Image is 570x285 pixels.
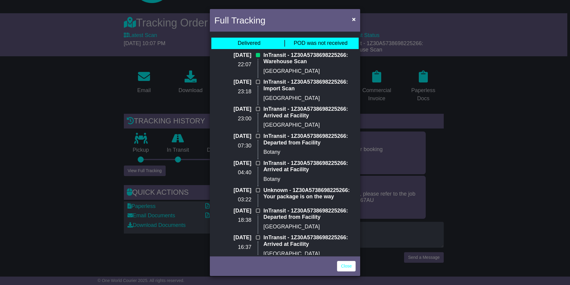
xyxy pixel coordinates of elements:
[263,106,356,119] p: InTransit - 1Z30A5738698225266: Arrived at Facility
[214,169,251,176] p: 04:40
[214,88,251,95] p: 23:18
[214,116,251,122] p: 23:00
[263,187,356,200] p: Unknown - 1Z30A5738698225266: Your package is on the way
[214,217,251,224] p: 18:38
[237,40,260,47] div: Delivered
[214,208,251,214] p: [DATE]
[214,234,251,241] p: [DATE]
[263,234,356,247] p: InTransit - 1Z30A5738698225266: Arrived at Facility
[294,40,348,46] span: POD was not received
[263,160,356,173] p: InTransit - 1Z30A5738698225266: Arrived at Facility
[263,133,356,146] p: InTransit - 1Z30A5738698225266: Departed from Facility
[263,95,356,102] p: [GEOGRAPHIC_DATA]
[214,61,251,68] p: 22:07
[263,122,356,129] p: [GEOGRAPHIC_DATA]
[263,149,356,156] p: Botany
[263,52,356,65] p: InTransit - 1Z30A5738698225266: Warehouse Scan
[263,224,356,230] p: [GEOGRAPHIC_DATA]
[263,251,356,257] p: [GEOGRAPHIC_DATA]
[214,14,265,27] h4: Full Tracking
[214,79,251,85] p: [DATE]
[214,106,251,113] p: [DATE]
[214,160,251,167] p: [DATE]
[214,187,251,194] p: [DATE]
[214,133,251,140] p: [DATE]
[263,79,356,92] p: InTransit - 1Z30A5738698225266: Import Scan
[214,143,251,149] p: 07:30
[263,208,356,221] p: InTransit - 1Z30A5738698225266: Departed from Facility
[214,197,251,203] p: 03:22
[214,52,251,59] p: [DATE]
[263,176,356,183] p: Botany
[263,68,356,75] p: [GEOGRAPHIC_DATA]
[352,16,356,23] span: ×
[337,261,356,271] a: Close
[214,244,251,251] p: 16:37
[349,13,359,25] button: Close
